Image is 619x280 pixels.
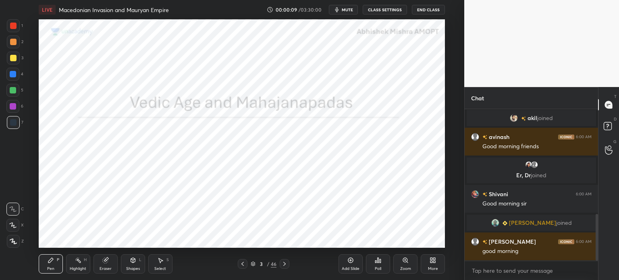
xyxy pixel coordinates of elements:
button: End Class [412,5,445,15]
img: default.png [530,161,538,169]
button: mute [329,5,358,15]
div: 4 [6,68,23,81]
span: joined [531,171,546,179]
div: H [84,258,87,262]
img: 11b6a8f5bf5649a8b8dbd94cf9c8fb9b.jpg [471,190,479,198]
img: iconic-dark.1390631f.png [558,239,574,244]
button: CLASS SETTINGS [363,5,407,15]
span: mute [342,7,353,12]
div: 6 [6,100,23,113]
div: 3 [257,261,265,266]
div: / [267,261,269,266]
div: 5 [6,84,23,97]
div: More [428,267,438,271]
div: 7 [7,116,23,129]
div: Z [7,235,24,248]
div: 6:00 AM [576,192,592,197]
div: Eraser [100,267,112,271]
img: 4e0c18e9ea2346e99fe74895b0b52a3a.jpg [510,114,518,122]
div: Highlight [70,267,86,271]
div: X [6,219,24,232]
div: Poll [375,267,381,271]
div: Zoom [400,267,411,271]
div: S [166,258,169,262]
img: default.png [471,133,479,141]
img: no-rating-badge.077c3623.svg [482,192,487,197]
div: grid [465,109,598,261]
div: good morning [482,247,592,255]
div: P [57,258,59,262]
div: 1 [7,19,23,32]
p: Chat [465,87,490,109]
p: D [614,116,617,122]
div: 3 [7,52,23,64]
div: L [139,258,141,262]
img: no-rating-badge.077c3623.svg [482,135,487,139]
span: [PERSON_NAME] [509,220,556,226]
img: 9656c58f844d4819b166fcf186865ef3.jpg [525,161,533,169]
span: akil [528,115,537,121]
div: Add Slide [342,267,359,271]
div: 46 [271,260,276,268]
div: 6:00 AM [576,135,592,139]
div: Good morning sir [482,200,592,208]
span: joined [556,220,572,226]
h4: Macedonian Invasion and Mauryan Empire [59,6,169,14]
div: Pen [47,267,54,271]
h6: avinash [487,133,509,141]
p: T [614,93,617,100]
img: iconic-dark.1390631f.png [558,135,574,139]
div: C [6,203,24,216]
p: Er, Dr [472,172,591,178]
div: Select [154,267,166,271]
img: Learner_Badge_beginner_1_8b307cf2a0.svg [503,221,507,226]
img: no-rating-badge.077c3623.svg [482,240,487,244]
div: Good morning friends [482,143,592,151]
img: no-rating-badge.077c3623.svg [521,116,526,121]
h6: [PERSON_NAME] [487,237,536,246]
h6: Shivani [487,190,508,198]
img: d533608bd1d540319e67d28672a1f727.jpg [491,219,499,227]
p: G [613,139,617,145]
img: default.png [471,238,479,246]
div: 6:00 AM [576,239,592,244]
div: Shapes [126,267,140,271]
div: LIVE [39,5,56,15]
span: joined [537,115,553,121]
div: 2 [7,35,23,48]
